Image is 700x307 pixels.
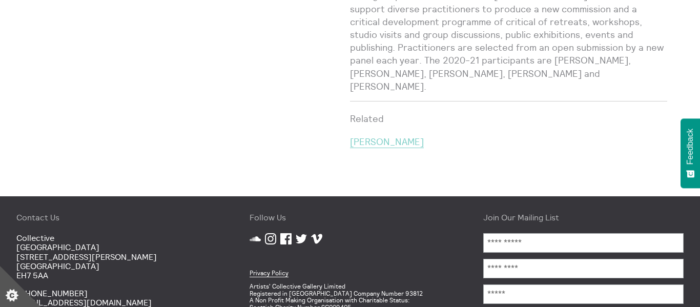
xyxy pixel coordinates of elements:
h4: Related [350,114,667,125]
a: Privacy Policy [250,269,289,277]
button: Feedback - Show survey [681,118,700,188]
h4: Follow Us [250,213,450,222]
a: [PERSON_NAME] [350,136,424,148]
span: Feedback [686,129,695,165]
h4: Contact Us [16,213,217,222]
p: Collective [GEOGRAPHIC_DATA] [STREET_ADDRESS][PERSON_NAME] [GEOGRAPHIC_DATA] EH7 5AA [16,233,217,280]
h4: Join Our Mailing List [483,213,684,222]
